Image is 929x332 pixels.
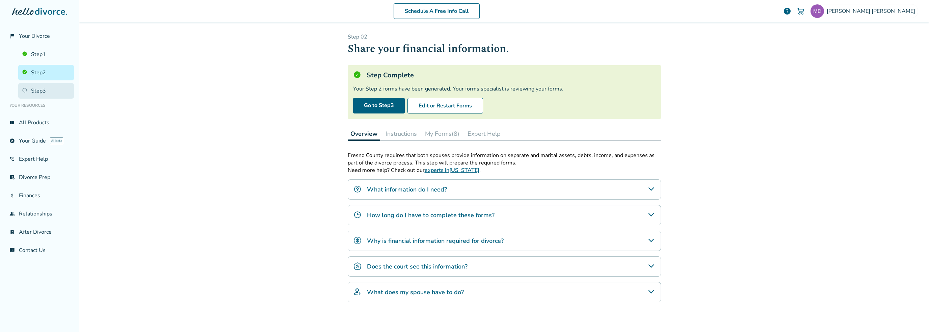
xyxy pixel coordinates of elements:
button: Expert Help [465,127,503,141]
a: Step1 [18,47,74,62]
h4: What does my spouse have to do? [367,288,464,297]
button: Overview [348,127,380,141]
h4: Does the court see this information? [367,262,468,271]
p: Step 0 2 [348,33,661,41]
iframe: Chat Widget [895,300,929,332]
div: Does the court see this information? [348,256,661,277]
h1: Share your financial information. [348,41,661,57]
a: Schedule A Free Info Call [394,3,480,19]
span: view_list [9,120,15,125]
div: What does my spouse have to do? [348,282,661,302]
a: list_alt_checkDivorce Prep [5,170,74,185]
h4: Why is financial information required for divorce? [367,236,504,245]
span: phone_in_talk [9,156,15,162]
a: flag_2Your Divorce [5,28,74,44]
img: Does the court see this information? [353,262,362,270]
div: Your Step 2 forms have been generated. Your forms specialist is reviewing your forms. [353,85,656,93]
span: chat_info [9,248,15,253]
a: attach_moneyFinances [5,188,74,203]
h4: How long do I have to complete these forms? [367,211,495,220]
a: view_listAll Products [5,115,74,130]
a: Step3 [18,83,74,99]
a: phone_in_talkExpert Help [5,151,74,167]
span: AI beta [50,137,63,144]
img: Cart [797,7,805,15]
img: What information do I need? [353,185,362,193]
span: [PERSON_NAME] [PERSON_NAME] [827,7,918,15]
p: Need more help? Check out our . [348,167,661,174]
span: explore [9,138,15,144]
a: Step2 [18,65,74,80]
button: My Forms(8) [422,127,462,141]
button: Instructions [383,127,420,141]
span: Your Divorce [19,32,50,40]
h4: What information do I need? [367,185,447,194]
a: exploreYour GuideAI beta [5,133,74,149]
p: Fresno County requires that both spouses provide information on separate and marital assets, debt... [348,152,661,167]
div: What information do I need? [348,179,661,200]
span: bookmark_check [9,229,15,235]
button: Edit or Restart Forms [407,98,483,113]
a: experts in[US_STATE] [425,167,479,174]
img: Why is financial information required for divorce? [353,236,362,245]
a: help [783,7,791,15]
span: group [9,211,15,216]
a: bookmark_checkAfter Divorce [5,224,74,240]
a: Go to Step3 [353,98,405,113]
span: flag_2 [9,33,15,39]
li: Your Resources [5,99,74,112]
div: Why is financial information required for divorce? [348,231,661,251]
img: What does my spouse have to do? [353,288,362,296]
img: michelledodson1115@gmail.com [811,4,824,18]
span: attach_money [9,193,15,198]
img: How long do I have to complete these forms? [353,211,362,219]
a: chat_infoContact Us [5,242,74,258]
span: list_alt_check [9,175,15,180]
h5: Step Complete [367,71,414,80]
div: How long do I have to complete these forms? [348,205,661,225]
a: groupRelationships [5,206,74,222]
